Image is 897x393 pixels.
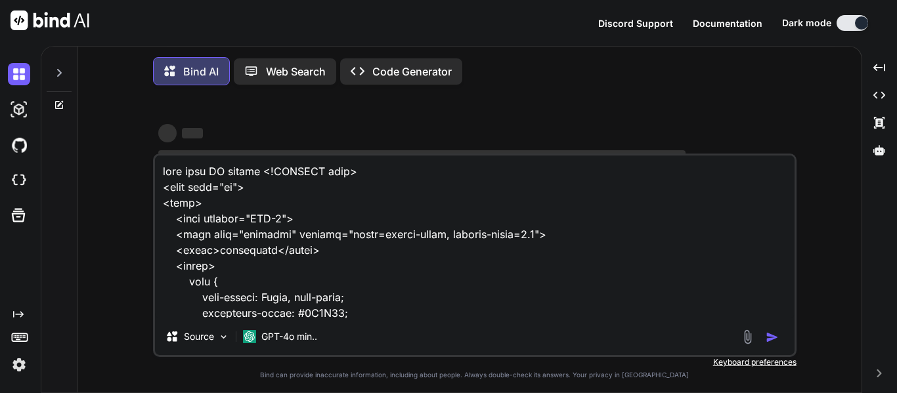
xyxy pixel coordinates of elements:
[598,18,673,29] span: Discord Support
[782,16,831,30] span: Dark mode
[8,63,30,85] img: darkChat
[8,169,30,192] img: cloudideIcon
[766,331,779,344] img: icon
[8,98,30,121] img: darkAi-studio
[158,124,177,142] span: ‌
[158,150,686,161] span: ‌
[11,10,89,30] img: Bind AI
[8,134,30,156] img: githubDark
[261,330,317,343] p: GPT-4o min..
[598,16,673,30] button: Discord Support
[740,329,755,344] img: attachment
[243,330,256,343] img: GPT-4o mini
[693,18,762,29] span: Documentation
[372,64,452,79] p: Code Generator
[218,331,229,342] img: Pick Models
[183,64,219,79] p: Bind AI
[184,330,214,343] p: Source
[153,357,797,367] p: Keyboard preferences
[266,64,326,79] p: Web Search
[155,155,795,318] textarea: lore ipsu DO sitame <!CONSECT adip> <elit sedd="ei"> <temp> <inci utlabor="ETD-2"> <magn aliq="en...
[182,128,203,138] span: ‌
[693,16,762,30] button: Documentation
[8,354,30,376] img: settings
[153,370,797,380] p: Bind can provide inaccurate information, including about people. Always double-check its answers....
